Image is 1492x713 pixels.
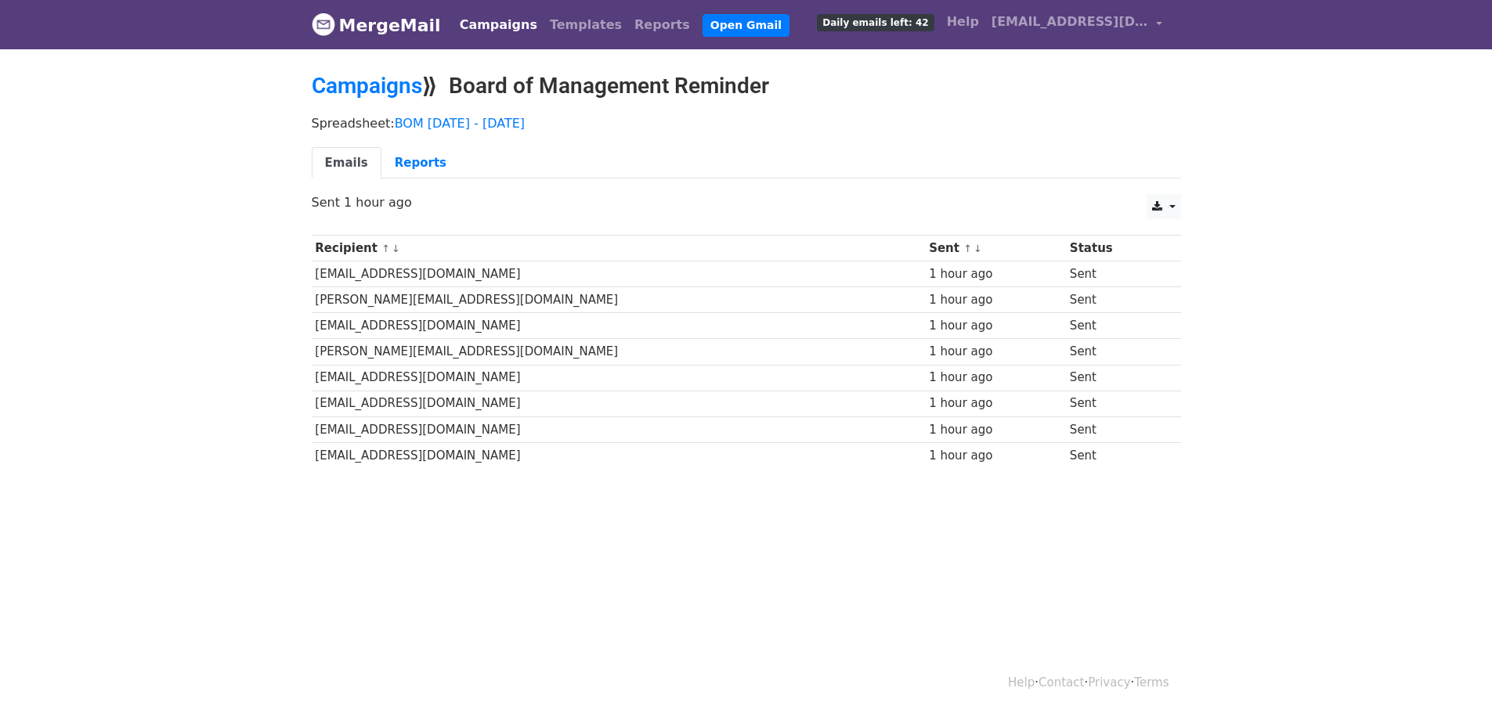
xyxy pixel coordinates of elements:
[392,243,400,254] a: ↓
[992,13,1148,31] span: [EMAIL_ADDRESS][DOMAIN_NAME]
[312,115,1181,131] p: Spreadsheet:
[1066,287,1165,313] td: Sent
[312,194,1181,211] p: Sent 1 hour ago
[941,6,985,38] a: Help
[312,73,1181,99] h2: ⟫ Board of Management Reminder
[1066,391,1165,416] td: Sent
[985,6,1169,43] a: [EMAIL_ADDRESS][DOMAIN_NAME]
[312,261,926,287] td: [EMAIL_ADDRESS][DOMAIN_NAME]
[929,421,1062,439] div: 1 hour ago
[381,147,460,179] a: Reports
[811,6,940,38] a: Daily emails left: 42
[312,147,381,179] a: Emails
[312,73,422,99] a: Campaigns
[929,447,1062,465] div: 1 hour ago
[453,9,544,41] a: Campaigns
[1134,675,1169,690] a: Terms
[1008,675,1035,690] a: Help
[925,236,1066,261] th: Sent
[1066,236,1165,261] th: Status
[1066,339,1165,365] td: Sent
[929,291,1062,309] div: 1 hour ago
[312,442,926,468] td: [EMAIL_ADDRESS][DOMAIN_NAME]
[312,236,926,261] th: Recipient
[1066,416,1165,442] td: Sent
[929,343,1062,361] div: 1 hour ago
[312,391,926,416] td: [EMAIL_ADDRESS][DOMAIN_NAME]
[817,14,934,31] span: Daily emails left: 42
[1066,442,1165,468] td: Sent
[703,14,789,37] a: Open Gmail
[312,9,441,41] a: MergeMail
[929,317,1062,335] div: 1 hour ago
[1066,313,1165,339] td: Sent
[312,313,926,339] td: [EMAIL_ADDRESS][DOMAIN_NAME]
[1088,675,1130,690] a: Privacy
[312,365,926,391] td: [EMAIL_ADDRESS][DOMAIN_NAME]
[929,394,1062,412] div: 1 hour ago
[929,265,1062,283] div: 1 hour ago
[544,9,628,41] a: Templates
[974,243,982,254] a: ↓
[929,369,1062,387] div: 1 hour ago
[312,287,926,313] td: [PERSON_NAME][EMAIL_ADDRESS][DOMAIN_NAME]
[381,243,390,254] a: ↑
[312,339,926,365] td: [PERSON_NAME][EMAIL_ADDRESS][DOMAIN_NAME]
[963,243,972,254] a: ↑
[628,9,696,41] a: Reports
[1066,261,1165,287] td: Sent
[312,13,335,36] img: MergeMail logo
[1039,675,1084,690] a: Contact
[395,116,525,131] a: BOM [DATE] - [DATE]
[1066,365,1165,391] td: Sent
[312,416,926,442] td: [EMAIL_ADDRESS][DOMAIN_NAME]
